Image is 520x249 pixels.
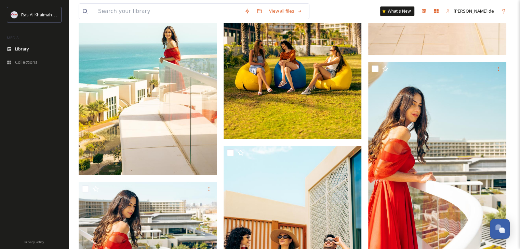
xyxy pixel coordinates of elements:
span: [PERSON_NAME] de [454,8,494,14]
span: MEDIA [7,35,19,40]
button: Open Chat [490,219,510,239]
a: What's New [380,6,414,16]
a: [PERSON_NAME] de [442,4,497,18]
a: Privacy Policy [24,237,44,246]
span: Library [15,46,29,52]
img: Logo_RAKTDA_RGB-01.png [11,11,18,18]
span: Ras Al Khaimah Tourism Development Authority [21,11,118,18]
input: Search your library [95,4,241,19]
span: Collections [15,59,38,65]
span: Privacy Policy [24,240,44,244]
a: View all files [266,4,306,18]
